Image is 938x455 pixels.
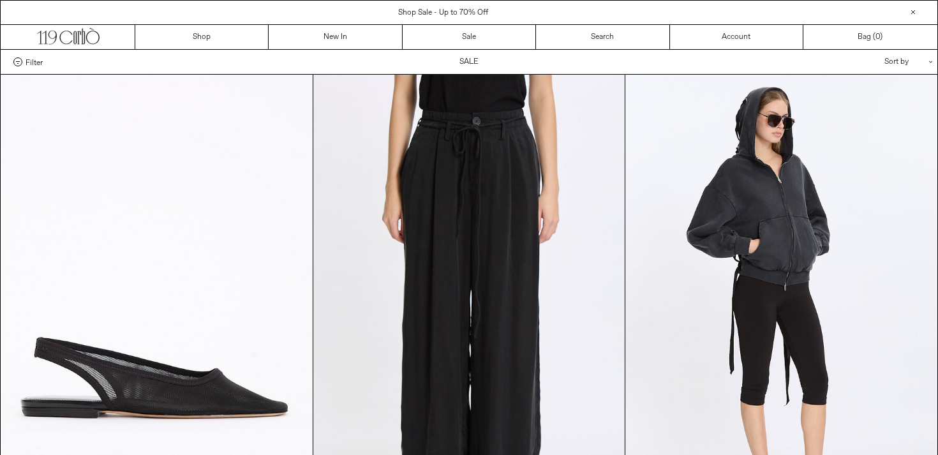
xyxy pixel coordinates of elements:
[875,32,880,42] span: 0
[135,25,269,49] a: Shop
[875,31,882,43] span: )
[398,8,488,18] a: Shop Sale - Up to 70% Off
[803,25,937,49] a: Bag ()
[810,50,925,74] div: Sort by
[269,25,402,49] a: New In
[403,25,536,49] a: Sale
[26,57,43,66] span: Filter
[536,25,669,49] a: Search
[670,25,803,49] a: Account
